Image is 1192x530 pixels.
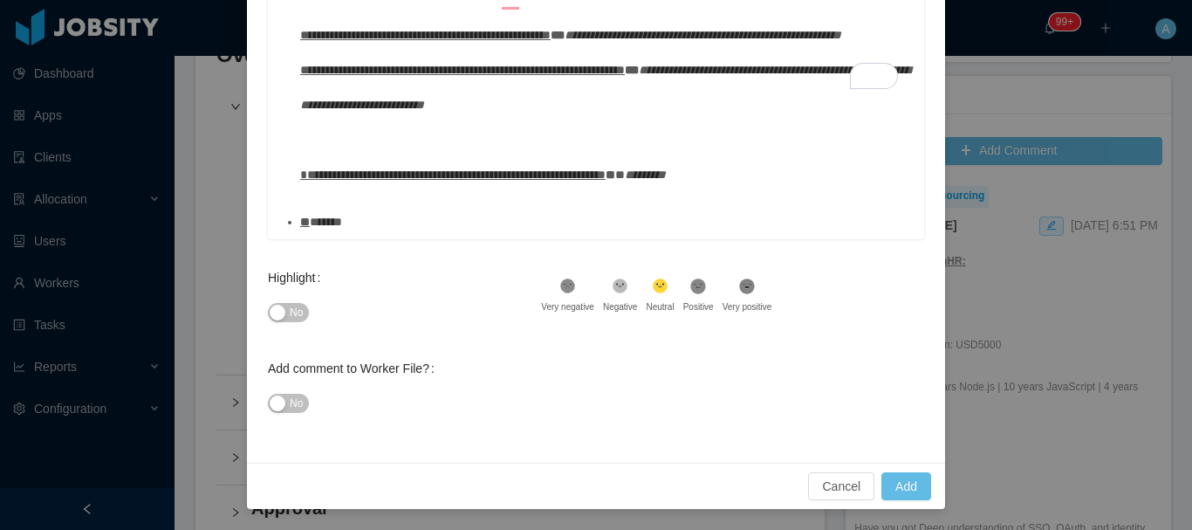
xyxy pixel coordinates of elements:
button: Add comment to Worker File? [268,394,309,413]
div: Very negative [541,300,594,313]
button: Cancel [808,472,874,500]
label: Highlight [268,271,327,285]
div: Negative [603,300,637,313]
button: Highlight [268,303,309,322]
div: Very positive [723,300,772,313]
span: No [290,304,303,321]
span: No [290,395,303,412]
button: Add [881,472,931,500]
div: Neutral [646,300,674,313]
div: Positive [683,300,714,313]
label: Add comment to Worker File? [268,361,442,375]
